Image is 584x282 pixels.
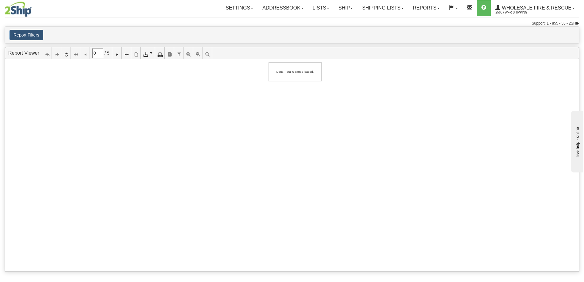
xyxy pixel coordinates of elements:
[500,5,571,10] span: WHOLESALE FIRE & RESCUE
[570,110,583,172] iframe: chat widget
[5,21,579,26] div: Support: 1 - 855 - 55 - 2SHIP
[308,0,334,16] a: Lists
[408,0,444,16] a: Reports
[107,50,109,56] span: 5
[491,0,579,16] a: WHOLESALE FIRE & RESCUE 2565 / WFR Shipping
[122,47,131,59] a: Last Page
[258,0,308,16] a: Addressbook
[105,50,106,56] span: /
[334,0,357,16] a: Ship
[131,47,141,59] a: Toggle Print Preview
[10,30,43,40] button: Report Filters
[61,47,71,59] a: Refresh
[272,65,318,78] div: Done. Total 5 pages loaded.
[5,5,57,10] div: live help - online
[141,47,155,59] a: Export
[221,0,258,16] a: Settings
[495,10,541,16] span: 2565 / WFR Shipping
[8,50,39,56] a: Report Viewer
[155,47,165,59] a: Print
[112,47,122,59] a: Next Page
[357,0,408,16] a: Shipping lists
[5,2,32,17] img: logo2565.jpg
